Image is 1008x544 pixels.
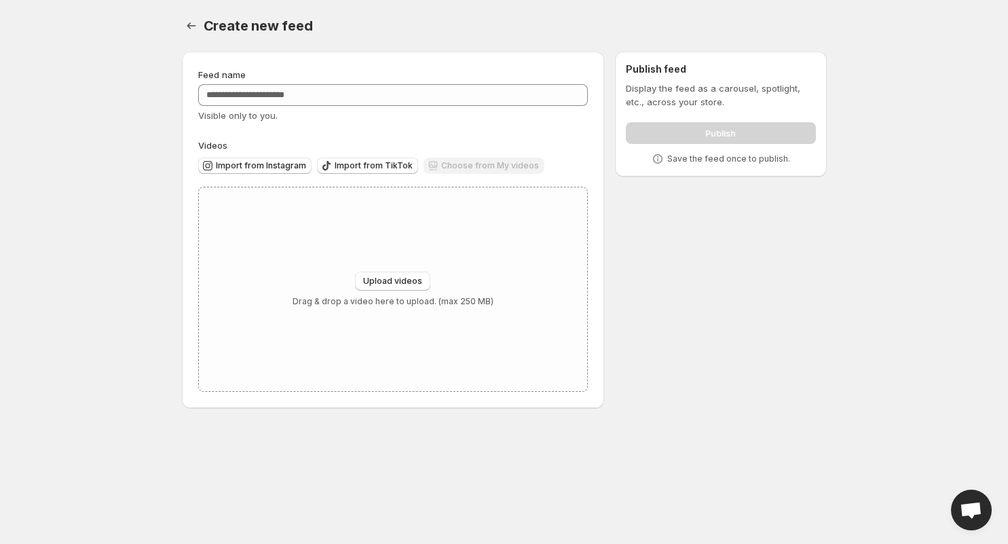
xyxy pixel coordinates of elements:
button: Settings [182,16,201,35]
button: Upload videos [355,272,430,291]
div: Open chat [951,490,992,530]
span: Upload videos [363,276,422,287]
button: Import from TikTok [317,158,418,174]
p: Save the feed once to publish. [667,153,790,164]
span: Visible only to you. [198,110,278,121]
span: Import from Instagram [216,160,306,171]
span: Create new feed [204,18,313,34]
button: Import from Instagram [198,158,312,174]
p: Display the feed as a carousel, spotlight, etc., across your store. [626,81,815,109]
span: Import from TikTok [335,160,413,171]
h2: Publish feed [626,62,815,76]
span: Videos [198,140,227,151]
span: Feed name [198,69,246,80]
p: Drag & drop a video here to upload. (max 250 MB) [293,296,493,307]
